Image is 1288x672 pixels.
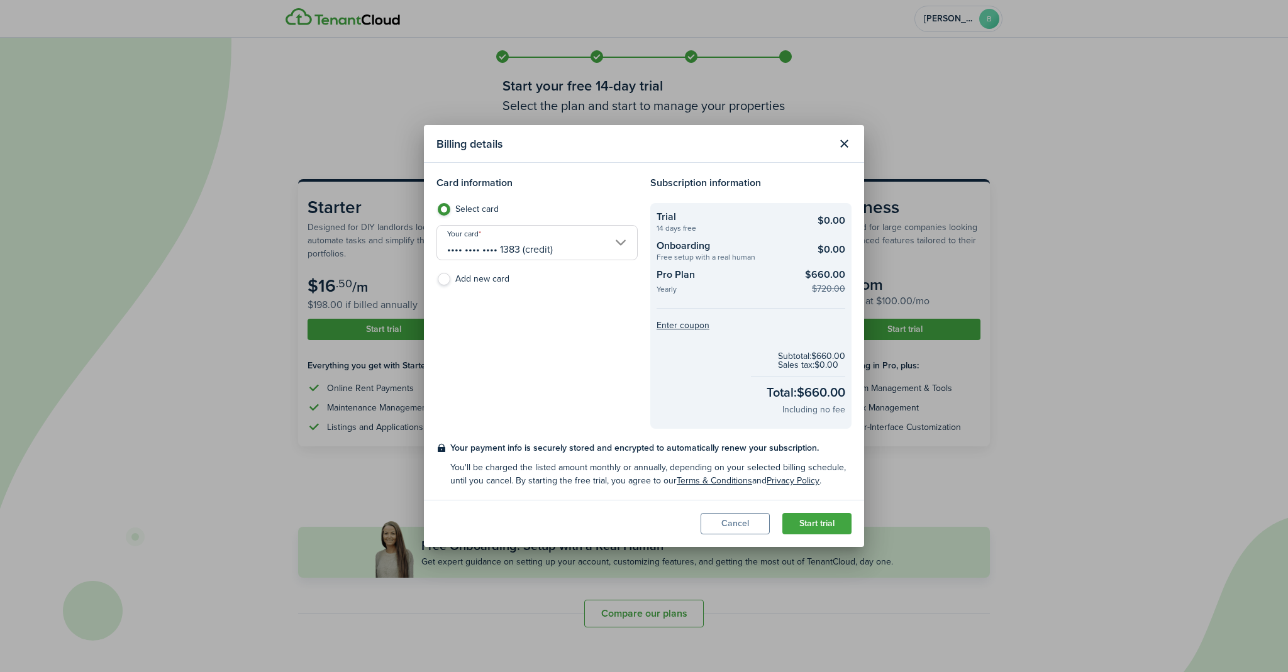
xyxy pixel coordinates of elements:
[782,403,845,416] checkout-total-secondary: Including no fee
[436,131,830,156] modal-title: Billing details
[818,213,845,228] checkout-summary-item-main-price: $0.00
[650,175,852,190] h4: Subscription information
[812,282,845,295] checkout-summary-item-old-price: $720.00
[450,461,852,487] checkout-terms-secondary: You'll be charged the listed amount monthly or annually, depending on your selected billing sched...
[782,513,852,534] button: Start trial
[436,203,638,222] label: Select card
[657,285,798,296] checkout-summary-item-description: Yearly
[833,133,855,155] button: Close modal
[657,321,709,330] button: Enter coupon
[778,352,845,361] checkout-subtotal-item: Subtotal: $660.00
[818,242,845,257] checkout-summary-item-main-price: $0.00
[677,474,752,487] a: Terms & Conditions
[805,267,845,282] checkout-summary-item-main-price: $660.00
[657,238,798,253] checkout-summary-item-title: Onboarding
[767,474,819,487] a: Privacy Policy
[657,209,798,224] checkout-summary-item-title: Trial
[450,441,852,454] checkout-terms-main: Your payment info is securely stored and encrypted to automatically renew your subscription.
[657,224,798,232] checkout-summary-item-description: 14 days free
[657,253,798,261] checkout-summary-item-description: Free setup with a real human
[767,383,845,402] checkout-total-main: Total: $660.00
[436,175,638,190] h4: Card information
[778,361,845,370] checkout-subtotal-item: Sales tax: $0.00
[701,513,770,534] button: Cancel
[436,273,638,292] label: Add new card
[657,267,798,285] checkout-summary-item-title: Pro Plan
